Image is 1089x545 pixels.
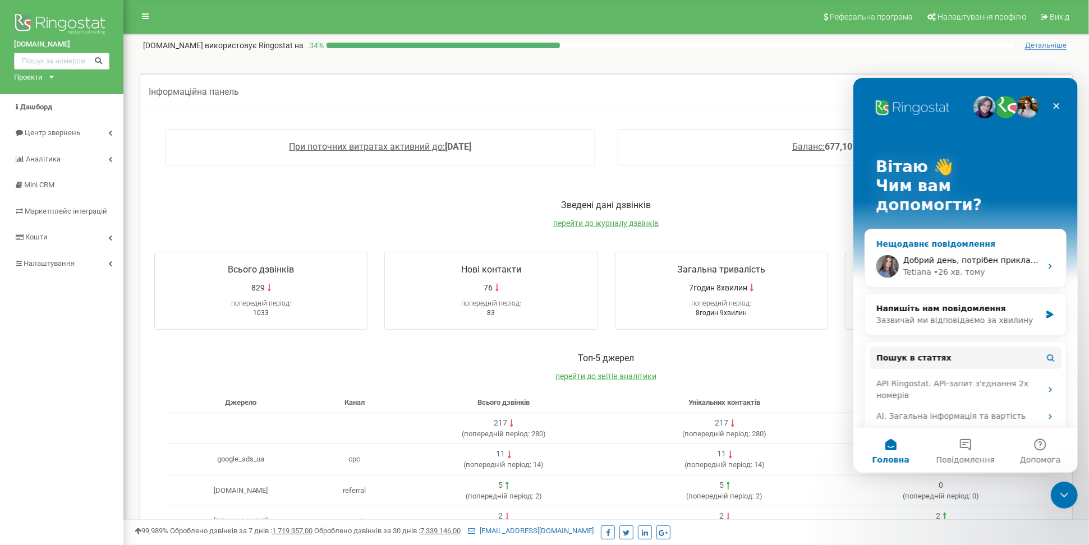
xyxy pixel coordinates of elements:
[193,18,213,38] div: Закрити
[905,492,971,500] span: попередній період:
[149,86,239,97] span: Інформаційна панель
[26,155,61,163] span: Аналiтика
[689,398,761,407] span: Унікальних контактів
[150,350,224,395] button: Допомога
[498,480,503,491] div: 5
[487,309,495,317] span: 83
[462,429,546,438] span: ( 280 )
[556,372,657,381] a: перейти до звітів аналітики
[461,299,521,307] span: попередній період:
[16,295,208,328] div: API Ringostat. API-запит з'єднання 2х номерів
[14,39,109,50] a: [DOMAIN_NAME]
[231,299,291,307] span: попередній період:
[25,207,107,215] span: Маркетплейс інтеграцій
[167,378,207,386] span: Допомога
[466,492,542,500] span: ( 2 )
[23,237,187,248] div: Зазвичай ми відповідаємо за хвилину
[496,449,505,460] div: 11
[24,181,54,189] span: Mini CRM
[344,398,365,407] span: Канал
[468,492,534,500] span: попередній період:
[166,475,316,506] td: [DOMAIN_NAME]
[166,444,316,475] td: google_ads_ua
[903,492,979,500] span: ( 0 )
[23,225,187,237] div: Напишіть нам повідомлення
[272,526,313,535] u: 1 719 357,00
[498,511,503,522] div: 2
[939,480,943,491] div: 0
[11,215,213,258] div: Напишіть нам повідомленняЗазвичай ми відповідаємо за хвилину
[289,141,445,152] span: При поточних витратах активний до:
[14,53,109,70] input: Пошук за номером
[16,269,208,291] button: Пошук в статтях
[1025,41,1067,50] span: Детальніше
[691,299,751,307] span: попередній період:
[289,141,471,152] a: При поточних витратах активний до:[DATE]
[464,429,530,438] span: попередній період:
[719,480,724,491] div: 5
[20,103,52,111] span: Дашборд
[562,200,651,210] span: Зведені дані дзвінків
[24,259,75,267] span: Налаштування
[205,41,304,50] span: використовує Ringostat на
[304,40,327,51] p: 34 %
[228,264,294,275] span: Всього дзвінків
[689,492,755,500] span: попередній період:
[16,328,208,349] div: AI. Загальна інформація та вартість
[468,526,594,535] a: [EMAIL_ADDRESS][DOMAIN_NAME]
[477,398,530,407] span: Всього дзвінків
[687,492,763,500] span: ( 2 )
[50,178,499,187] span: Добрий день, потрібен приклад дзвінка де не відобразилось ім'я в форматі номер клієнта/дата/час д...
[461,264,521,275] span: Нові контакти
[719,511,724,522] div: 2
[484,282,493,293] span: 76
[83,378,141,386] span: Повідомлення
[19,378,56,386] span: Головна
[466,460,531,469] span: попередній період:
[253,309,269,317] span: 1033
[685,429,751,438] span: попередній період:
[792,141,825,152] span: Баланс:
[677,264,765,275] span: Загальна тривалість
[717,449,726,460] div: 11
[1051,482,1078,509] iframe: Intercom live chat
[853,78,1078,473] iframe: Intercom live chat
[494,418,507,429] div: 217
[75,350,149,395] button: Повідомлення
[715,418,728,429] div: 217
[143,40,304,51] p: [DOMAIN_NAME]
[578,353,635,363] span: Toп-5 джерел
[314,526,461,535] span: Оброблено дзвінків за 30 днів :
[316,506,393,538] td: organic
[14,11,109,39] img: Ringostat logo
[938,12,1026,21] span: Налаштування профілю
[463,460,544,469] span: ( 14 )
[689,282,747,293] span: 7годин 8хвилин
[683,429,767,438] span: ( 280 )
[936,511,940,522] div: 2
[687,460,752,469] span: попередній період:
[684,460,765,469] span: ( 14 )
[50,188,78,200] div: Tetiana
[23,332,188,344] div: AI. Загальна інформація та вартість
[80,188,132,200] div: • 26 хв. тому
[420,526,461,535] u: 7 339 146,00
[696,309,747,317] span: 8годин 9хвилин
[135,526,168,535] span: 99,989%
[316,475,393,506] td: referral
[23,300,188,324] div: API Ringostat. API-запит з'єднання 2х номерів
[792,141,872,152] a: Баланс:677,10 USD
[554,219,659,228] a: перейти до журналу дзвінків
